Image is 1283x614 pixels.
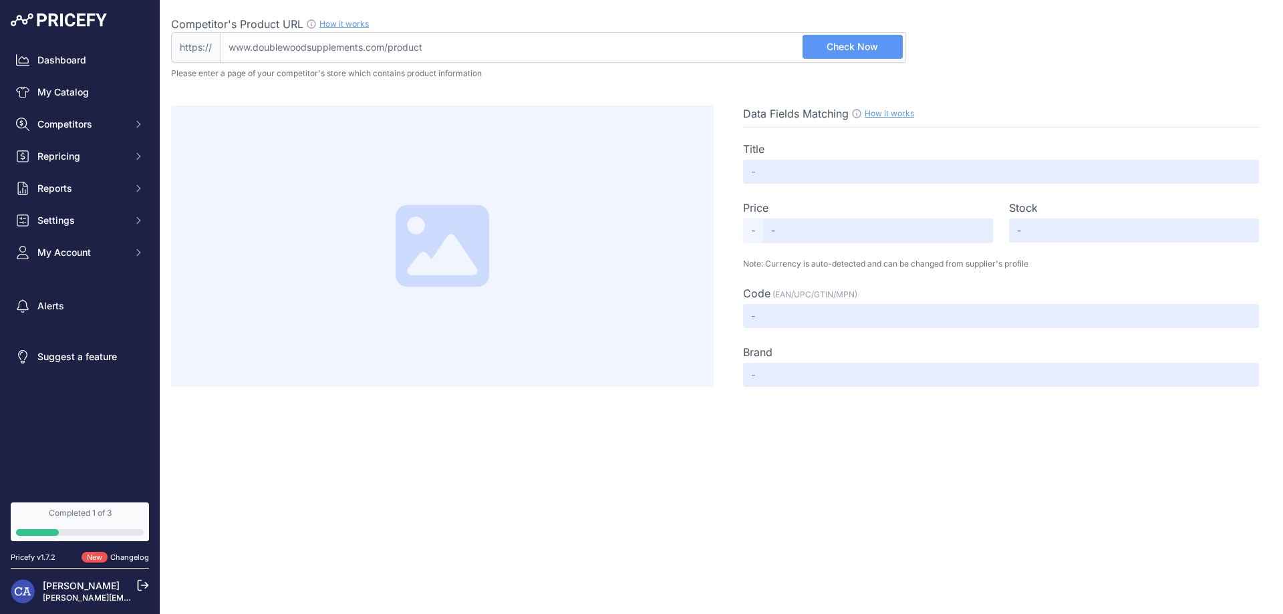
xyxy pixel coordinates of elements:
a: Changelog [110,553,149,562]
button: Settings [11,208,149,233]
span: New [82,552,108,563]
span: Data Fields Matching [743,107,849,120]
input: www.doublewoodsupplements.com/product [220,32,905,63]
a: How it works [865,108,914,118]
span: Repricing [37,150,125,163]
span: Reports [37,182,125,195]
span: https:// [171,32,220,63]
button: Reports [11,176,149,200]
a: Alerts [11,294,149,318]
input: - [743,160,1259,184]
input: - [1009,218,1259,243]
span: Competitors [37,118,125,131]
span: My Account [37,246,125,259]
span: (EAN/UPC/GTIN/MPN) [772,289,857,299]
button: Competitors [11,112,149,136]
span: Settings [37,214,125,227]
button: Repricing [11,144,149,168]
nav: Sidebar [11,48,149,486]
button: Check Now [803,35,903,59]
p: Note: Currency is auto-detected and can be changed from supplier's profile [743,259,1259,269]
label: Title [743,141,764,157]
span: Competitor's Product URL [171,17,303,31]
label: Brand [743,344,772,360]
input: - [763,218,993,243]
a: Dashboard [11,48,149,72]
a: Completed 1 of 3 [11,502,149,541]
div: Completed 1 of 3 [16,508,144,518]
img: Pricefy Logo [11,13,107,27]
a: [PERSON_NAME][EMAIL_ADDRESS][DOMAIN_NAME] [43,593,249,603]
p: Please enter a page of your competitor's store which contains product information [171,68,1272,79]
a: Suggest a feature [11,345,149,369]
label: Price [743,200,768,216]
input: - [743,304,1259,328]
a: My Catalog [11,80,149,104]
input: - [743,363,1259,387]
a: [PERSON_NAME] [43,580,120,591]
div: Pricefy v1.7.2 [11,552,55,563]
a: How it works [319,19,369,29]
label: Stock [1009,200,1038,216]
span: - [743,218,763,243]
span: Code [743,287,770,300]
span: Check Now [827,40,878,53]
button: My Account [11,241,149,265]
